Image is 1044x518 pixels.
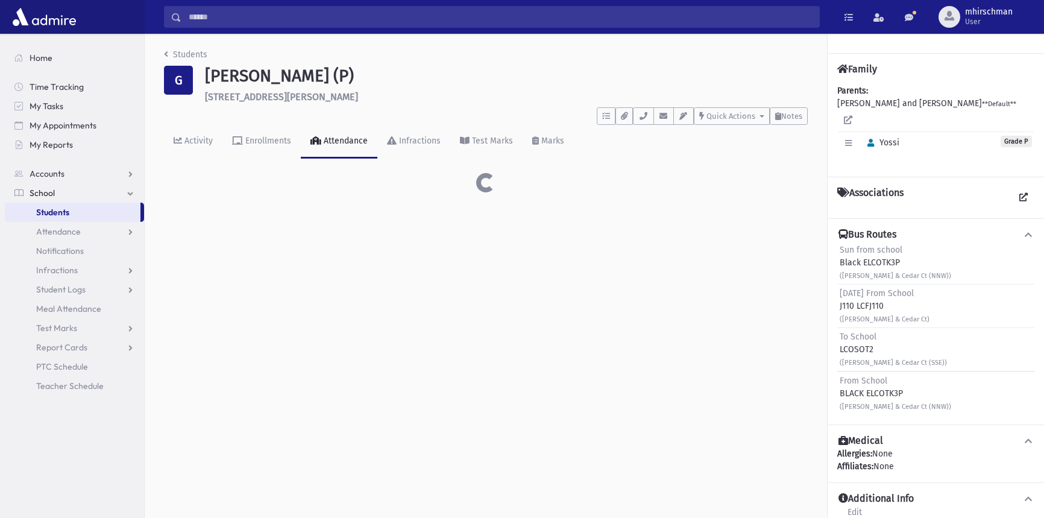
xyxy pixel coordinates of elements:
[965,17,1013,27] span: User
[965,7,1013,17] span: mhirschman
[840,287,929,325] div: J110 LCFJ110
[5,357,144,376] a: PTC Schedule
[523,125,574,159] a: Marks
[840,403,951,411] small: ([PERSON_NAME] & Cedar Ct (NNW))
[694,107,770,125] button: Quick Actions
[5,203,140,222] a: Students
[837,86,868,96] b: Parents:
[840,245,902,255] span: Sun from school
[862,137,899,148] span: Yossi
[164,125,222,159] a: Activity
[837,460,1034,473] div: None
[838,435,883,447] h4: Medical
[5,261,144,280] a: Infractions
[837,461,873,472] b: Affiliates:
[840,374,951,412] div: BLACK ELCOTK3P
[837,435,1034,447] button: Medical
[10,5,79,29] img: AdmirePro
[36,265,78,276] span: Infractions
[30,81,84,92] span: Time Tracking
[5,77,144,96] a: Time Tracking
[840,272,951,280] small: ([PERSON_NAME] & Cedar Ct (NNW))
[397,136,441,146] div: Infractions
[770,107,808,125] button: Notes
[5,299,144,318] a: Meal Attendance
[36,361,88,372] span: PTC Schedule
[5,376,144,396] a: Teacher Schedule
[182,136,213,146] div: Activity
[205,91,808,103] h6: [STREET_ADDRESS][PERSON_NAME]
[181,6,819,28] input: Search
[837,84,1034,167] div: [PERSON_NAME] and [PERSON_NAME]
[5,338,144,357] a: Report Cards
[30,101,63,112] span: My Tasks
[840,244,951,282] div: Black ELCOTK3P
[837,449,872,459] b: Allergies:
[36,245,84,256] span: Notifications
[840,288,914,298] span: [DATE] From School
[837,63,877,75] h4: Family
[30,52,52,63] span: Home
[30,188,55,198] span: School
[30,168,64,179] span: Accounts
[301,125,377,159] a: Attendance
[5,135,144,154] a: My Reports
[450,125,523,159] a: Test Marks
[164,66,193,95] div: G
[36,342,87,353] span: Report Cards
[837,187,904,209] h4: Associations
[5,96,144,116] a: My Tasks
[840,330,947,368] div: LCOSOT2
[36,284,86,295] span: Student Logs
[470,136,513,146] div: Test Marks
[321,136,368,146] div: Attendance
[36,323,77,333] span: Test Marks
[377,125,450,159] a: Infractions
[837,493,1034,505] button: Additional Info
[30,120,96,131] span: My Appointments
[164,49,207,60] a: Students
[36,226,81,237] span: Attendance
[36,303,101,314] span: Meal Attendance
[5,280,144,299] a: Student Logs
[840,376,887,386] span: From School
[706,112,755,121] span: Quick Actions
[205,66,808,86] h1: [PERSON_NAME] (P)
[222,125,301,159] a: Enrollments
[30,139,73,150] span: My Reports
[5,222,144,241] a: Attendance
[781,112,802,121] span: Notes
[539,136,564,146] div: Marks
[1001,136,1032,147] span: Grade P
[840,315,929,323] small: ([PERSON_NAME] & Cedar Ct)
[243,136,291,146] div: Enrollments
[837,447,1034,473] div: None
[5,318,144,338] a: Test Marks
[1013,187,1034,209] a: View all Associations
[837,229,1034,241] button: Bus Routes
[5,164,144,183] a: Accounts
[5,241,144,261] a: Notifications
[36,381,104,391] span: Teacher Schedule
[840,359,947,367] small: ([PERSON_NAME] & Cedar Ct (SSE))
[838,229,896,241] h4: Bus Routes
[164,48,207,66] nav: breadcrumb
[5,183,144,203] a: School
[5,116,144,135] a: My Appointments
[840,332,876,342] span: To School
[838,493,914,505] h4: Additional Info
[36,207,69,218] span: Students
[5,48,144,68] a: Home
